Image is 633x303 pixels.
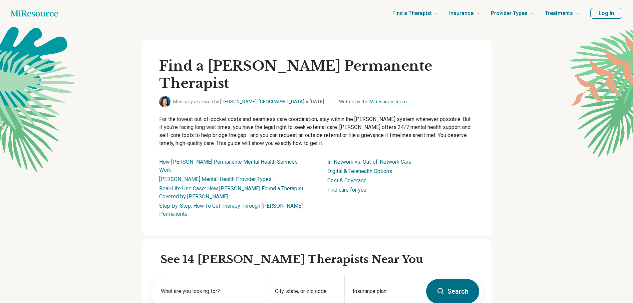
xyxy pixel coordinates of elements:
[159,185,303,200] a: Real-Life Use Case: How [PERSON_NAME] Found a Therapist Covered by [PERSON_NAME]
[304,99,324,104] span: on [DATE]
[327,168,392,174] a: Digital & Telehealth Options
[173,98,324,105] span: Medically reviewed by
[545,9,573,18] span: Treatments
[159,57,474,92] h1: Find a [PERSON_NAME] Permanente Therapist
[161,253,484,267] h2: See 14 [PERSON_NAME] Therapists Near You
[369,99,407,104] a: MiResource team
[449,9,473,18] span: Insurance
[220,99,304,104] a: [PERSON_NAME], [GEOGRAPHIC_DATA]
[159,159,298,173] a: How [PERSON_NAME] Permanente Mental Health Services Work
[491,9,528,18] span: Provider Types
[327,159,411,165] a: In-Network vs. Out-of-Network Care
[11,7,58,20] a: Home page
[159,176,272,182] a: [PERSON_NAME] Mental-Health Provider Types
[339,98,407,105] span: Written by the
[327,177,367,184] a: Cost & Coverage
[392,9,432,18] span: Find a Therapist
[590,8,622,19] button: Log In
[161,287,259,295] label: What are you looking for?
[159,115,474,147] p: For the lowest out-of-pocket costs and seamless care coordination, stay within the [PERSON_NAME] ...
[327,187,366,193] a: Find care for you
[159,203,303,217] a: Step-by-Step: How To Get Therapy Through [PERSON_NAME] Permanente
